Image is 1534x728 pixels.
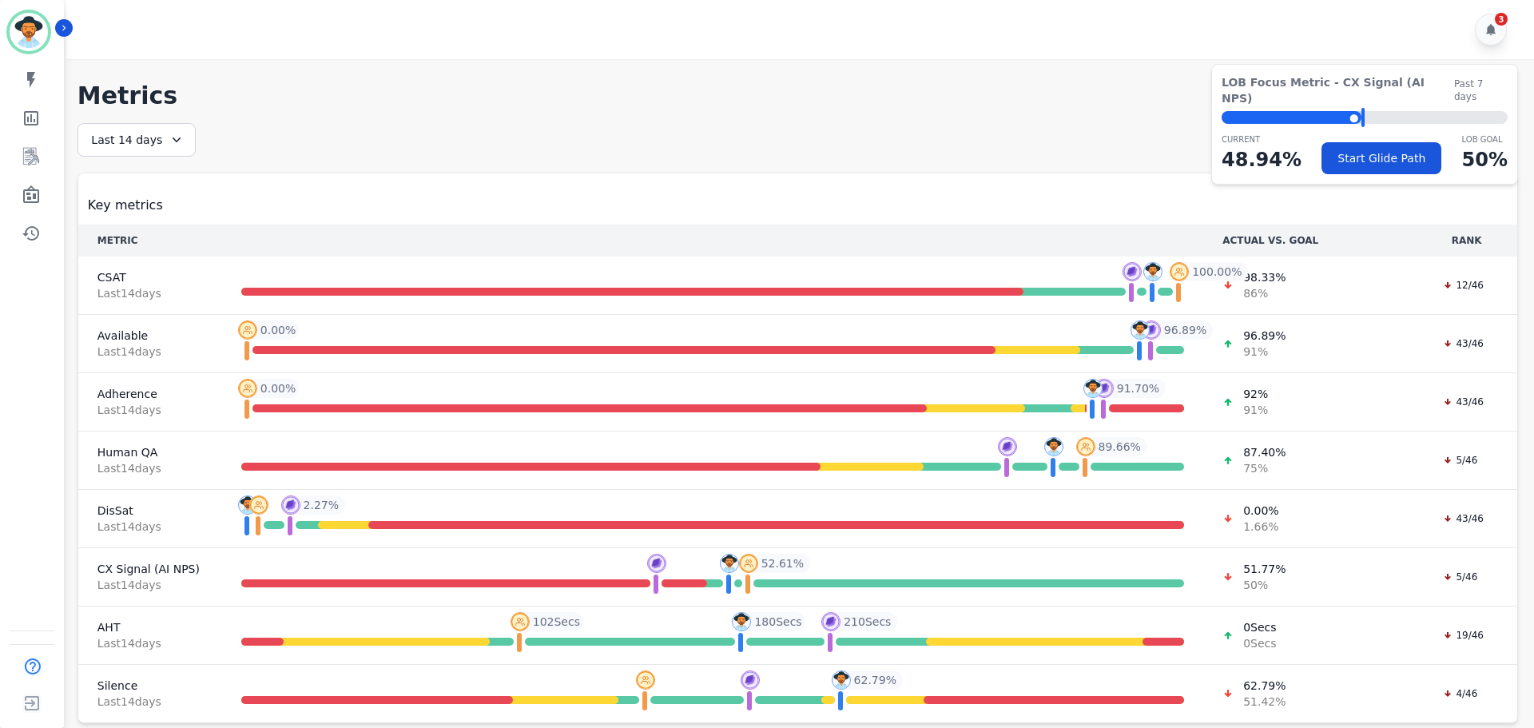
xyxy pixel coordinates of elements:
[1095,379,1114,398] img: profile-pic
[97,444,203,460] span: Human QA
[844,614,891,630] span: 210 Secs
[97,678,203,694] span: Silence
[1435,511,1492,527] div: 43/46
[97,386,203,402] span: Adherence
[97,561,203,577] span: CX Signal (AI NPS)
[647,554,666,573] img: profile-pic
[1222,74,1454,106] span: LOB Focus Metric - CX Signal (AI NPS)
[1495,13,1508,26] div: 3
[1435,452,1485,468] div: 5/46
[1192,264,1242,280] span: 100.00 %
[97,635,203,651] span: Last 14 day s
[97,503,203,519] span: DisSat
[1170,262,1189,281] img: profile-pic
[1243,285,1286,301] span: 86 %
[97,344,203,360] span: Last 14 day s
[761,555,804,571] span: 52.61 %
[1435,627,1492,643] div: 19/46
[1243,577,1286,593] span: 50 %
[1243,460,1286,476] span: 75 %
[1243,269,1286,285] span: 98.33 %
[1435,394,1492,410] div: 43/46
[1435,686,1485,702] div: 4/46
[741,670,760,690] img: profile-pic
[832,670,851,690] img: profile-pic
[1321,142,1441,174] button: Start Glide Path
[1222,145,1302,174] p: 48.94 %
[78,225,222,257] th: METRIC
[238,379,257,398] img: profile-pic
[1099,439,1141,455] span: 89.66 %
[97,694,203,710] span: Last 14 day s
[1203,225,1416,257] th: ACTUAL VS. GOAL
[238,320,257,340] img: profile-pic
[1083,379,1103,398] img: profile-pic
[1435,277,1492,293] div: 12/46
[1164,322,1206,338] span: 96.89 %
[97,402,203,418] span: Last 14 day s
[854,672,896,688] span: 62.79 %
[260,322,296,338] span: 0.00 %
[97,269,203,285] span: CSAT
[1123,262,1142,281] img: profile-pic
[511,612,530,631] img: profile-pic
[1243,444,1286,460] span: 87.40 %
[10,13,48,51] img: Bordered avatar
[1243,519,1278,535] span: 1.66 %
[1462,133,1508,145] p: LOB Goal
[1454,78,1508,103] span: Past 7 days
[533,614,580,630] span: 102 Secs
[97,619,203,635] span: AHT
[260,380,296,396] span: 0.00 %
[1462,145,1508,174] p: 50 %
[1044,437,1063,456] img: profile-pic
[238,495,257,515] img: profile-pic
[88,196,163,215] span: Key metrics
[281,495,300,515] img: profile-pic
[1435,336,1492,352] div: 43/46
[1243,619,1276,635] span: 0 Secs
[249,495,268,515] img: profile-pic
[1222,111,1361,124] div: ⬤
[1143,262,1162,281] img: profile-pic
[998,437,1017,456] img: profile-pic
[304,497,339,513] span: 2.27 %
[77,82,1518,110] h1: Metrics
[1435,569,1485,585] div: 5/46
[636,670,655,690] img: profile-pic
[1243,328,1286,344] span: 96.89 %
[1243,635,1276,651] span: 0 Secs
[739,554,758,573] img: profile-pic
[1131,320,1150,340] img: profile-pic
[97,577,203,593] span: Last 14 day s
[1243,386,1268,402] span: 92 %
[97,285,203,301] span: Last 14 day s
[1243,678,1286,694] span: 62.79 %
[1142,320,1161,340] img: profile-pic
[732,612,751,631] img: profile-pic
[97,328,203,344] span: Available
[1243,694,1286,710] span: 51.42 %
[1243,402,1268,418] span: 91 %
[97,460,203,476] span: Last 14 day s
[821,612,841,631] img: profile-pic
[1416,225,1517,257] th: RANK
[754,614,801,630] span: 180 Secs
[97,519,203,535] span: Last 14 day s
[1222,133,1302,145] p: CURRENT
[1117,380,1159,396] span: 91.70 %
[1243,344,1286,360] span: 91 %
[1076,437,1095,456] img: profile-pic
[77,123,196,157] div: Last 14 days
[720,554,739,573] img: profile-pic
[1243,503,1278,519] span: 0.00 %
[1243,561,1286,577] span: 51.77 %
